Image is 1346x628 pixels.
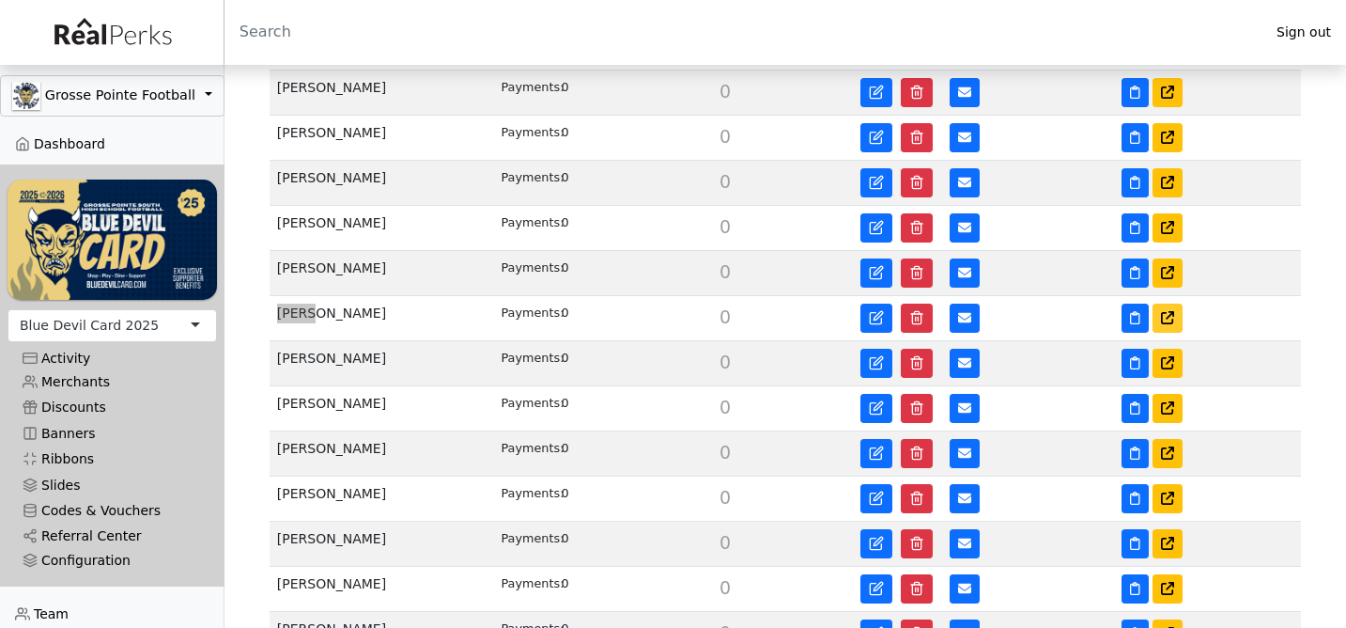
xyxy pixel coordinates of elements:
[501,213,704,231] div: 0
[719,532,731,553] span: 0
[270,432,494,477] td: [PERSON_NAME]
[8,369,217,395] a: Merchants
[1261,20,1346,45] a: Sign out
[719,397,731,417] span: 0
[270,341,494,386] td: [PERSON_NAME]
[719,487,731,508] span: 0
[270,206,494,251] td: [PERSON_NAME]
[20,316,159,336] div: Blue Devil Card 2025
[719,306,731,327] span: 0
[719,577,731,598] span: 0
[224,9,1261,55] input: Search
[270,296,494,341] td: [PERSON_NAME]
[719,171,731,192] span: 0
[501,394,561,412] div: Payments:
[8,180,217,299] img: WvZzOez5OCqmO91hHZfJL7W2tJ07LbGMjwPPNJwI.png
[501,484,704,502] div: 0
[270,161,494,206] td: [PERSON_NAME]
[719,442,731,463] span: 0
[8,421,217,447] a: Banners
[270,251,494,296] td: [PERSON_NAME]
[501,304,704,322] div: 0
[501,168,561,186] div: Payments:
[501,213,561,231] div: Payments:
[270,71,494,116] td: [PERSON_NAME]
[8,395,217,420] a: Discounts
[719,352,731,372] span: 0
[270,386,494,432] td: [PERSON_NAME]
[501,123,704,141] div: 0
[501,259,561,276] div: Payments:
[719,126,731,147] span: 0
[8,472,217,497] a: Slides
[44,11,179,54] img: real_perks_logo-01.svg
[270,477,494,522] td: [PERSON_NAME]
[501,439,704,457] div: 0
[501,529,561,547] div: Payments:
[270,567,494,612] td: [PERSON_NAME]
[8,447,217,472] a: Ribbons
[8,498,217,524] a: Codes & Vouchers
[501,168,704,186] div: 0
[501,123,561,141] div: Payments:
[501,484,561,502] div: Payments:
[501,349,561,367] div: Payments:
[501,394,704,412] div: 0
[719,216,731,237] span: 0
[501,439,561,457] div: Payments:
[719,261,731,282] span: 0
[23,351,202,367] div: Activity
[501,529,704,547] div: 0
[23,553,202,569] div: Configuration
[270,522,494,567] td: [PERSON_NAME]
[270,116,494,161] td: [PERSON_NAME]
[719,81,731,102] span: 0
[501,304,561,322] div: Payments:
[501,259,704,276] div: 0
[12,82,40,110] img: GAa1zriJJmkmu1qRtUwg8x1nQwzlKm3DoqW9UgYl.jpg
[501,574,704,592] div: 0
[501,78,704,96] div: 0
[8,524,217,549] a: Referral Center
[501,574,561,592] div: Payments:
[501,349,704,367] div: 0
[501,78,561,96] div: Payments:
